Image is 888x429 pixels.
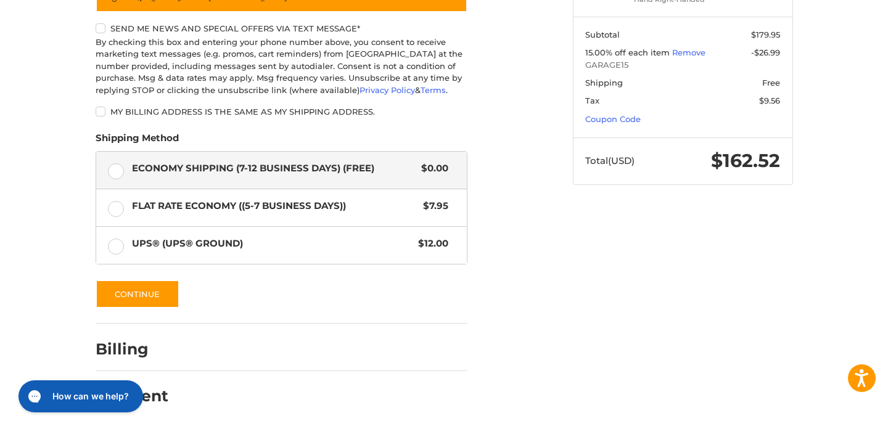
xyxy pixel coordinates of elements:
[417,199,449,213] span: $7.95
[759,96,780,105] span: $9.56
[672,47,705,57] a: Remove
[96,36,467,97] div: By checking this box and entering your phone number above, you consent to receive marketing text ...
[96,107,467,116] label: My billing address is the same as my shipping address.
[751,30,780,39] span: $179.95
[751,47,780,57] span: -$26.99
[132,199,417,213] span: Flat Rate Economy ((5-7 Business Days))
[96,131,179,151] legend: Shipping Method
[12,376,147,417] iframe: Gorgias live chat messenger
[711,149,780,172] span: $162.52
[786,396,888,429] iframe: Google Customer Reviews
[360,85,415,95] a: Privacy Policy
[585,155,635,166] span: Total (USD)
[132,161,416,176] span: Economy Shipping (7-12 Business Days) (Free)
[585,78,623,88] span: Shipping
[416,161,449,176] span: $0.00
[585,30,620,39] span: Subtotal
[762,78,780,88] span: Free
[585,114,641,124] a: Coupon Code
[132,237,413,251] span: UPS® (UPS® Ground)
[96,280,179,308] button: Continue
[585,59,780,71] span: GARAGE15
[585,47,672,57] span: 15.00% off each item
[413,237,449,251] span: $12.00
[96,23,467,33] label: Send me news and special offers via text message*
[96,340,168,359] h2: Billing
[585,96,599,105] span: Tax
[421,85,446,95] a: Terms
